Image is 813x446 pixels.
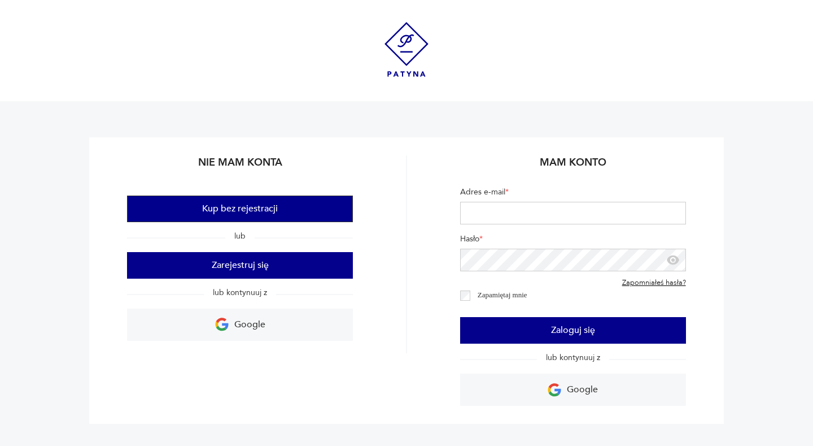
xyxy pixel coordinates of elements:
button: Zarejestruj się [127,252,353,279]
img: Patyna - sklep z meblami i dekoracjami vintage [384,22,429,77]
h2: Mam konto [460,155,686,177]
a: Google [460,374,686,406]
label: Adres e-mail [460,187,686,202]
a: Google [127,309,353,341]
button: Kup bez rejestracji [127,196,353,222]
h2: Nie mam konta [127,155,353,177]
img: Ikona Google [548,383,561,397]
button: Zaloguj się [460,317,686,344]
img: Ikona Google [215,318,229,331]
a: Zapomniałeś hasła? [622,279,686,288]
p: Google [234,316,265,334]
span: lub kontynuuj z [204,287,276,298]
span: lub [225,231,255,241]
span: lub kontynuuj z [537,352,609,363]
label: Hasło [460,233,686,249]
label: Zapamiętaj mnie [478,291,527,299]
p: Google [567,381,598,399]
